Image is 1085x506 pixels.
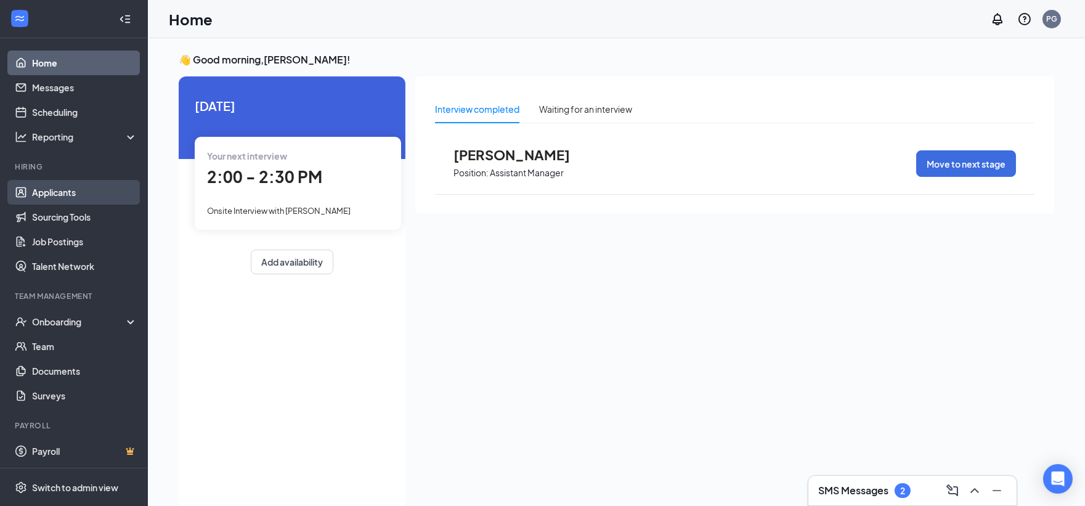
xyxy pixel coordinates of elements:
h1: Home [169,9,213,30]
svg: Minimize [990,483,1004,498]
a: Documents [32,359,137,383]
a: Scheduling [32,100,137,124]
div: PG [1046,14,1057,24]
button: Add availability [251,250,333,274]
button: Move to next stage [916,150,1016,177]
svg: Settings [15,481,27,494]
svg: ComposeMessage [945,483,960,498]
svg: ChevronUp [967,483,982,498]
svg: QuestionInfo [1017,12,1032,27]
span: [DATE] [195,96,389,115]
svg: UserCheck [15,316,27,328]
div: Reporting [32,131,138,143]
h3: SMS Messages [818,484,888,497]
a: Team [32,334,137,359]
div: Hiring [15,161,135,172]
p: Assistant Manager [490,167,564,179]
svg: WorkstreamLogo [14,12,26,25]
a: Sourcing Tools [32,205,137,229]
div: Team Management [15,291,135,301]
div: Interview completed [435,102,519,116]
span: 2:00 - 2:30 PM [207,166,322,187]
div: Open Intercom Messenger [1043,464,1073,494]
div: Switch to admin view [32,481,118,494]
span: Onsite Interview with [PERSON_NAME] [207,206,351,216]
span: Your next interview [207,150,287,161]
a: Surveys [32,383,137,408]
a: PayrollCrown [32,439,137,463]
svg: Notifications [990,12,1005,27]
div: Onboarding [32,316,127,328]
a: Applicants [32,180,137,205]
div: 2 [900,486,905,496]
a: Home [32,51,137,75]
button: ComposeMessage [943,481,962,500]
a: Job Postings [32,229,137,254]
h3: 👋 Good morning, [PERSON_NAME] ! [179,53,1054,67]
a: Messages [32,75,137,100]
svg: Collapse [119,13,131,25]
svg: Analysis [15,131,27,143]
div: Payroll [15,420,135,431]
p: Position: [453,167,489,179]
a: Talent Network [32,254,137,279]
div: Waiting for an interview [539,102,632,116]
button: Minimize [987,481,1007,500]
span: [PERSON_NAME] [453,147,589,163]
button: ChevronUp [965,481,985,500]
